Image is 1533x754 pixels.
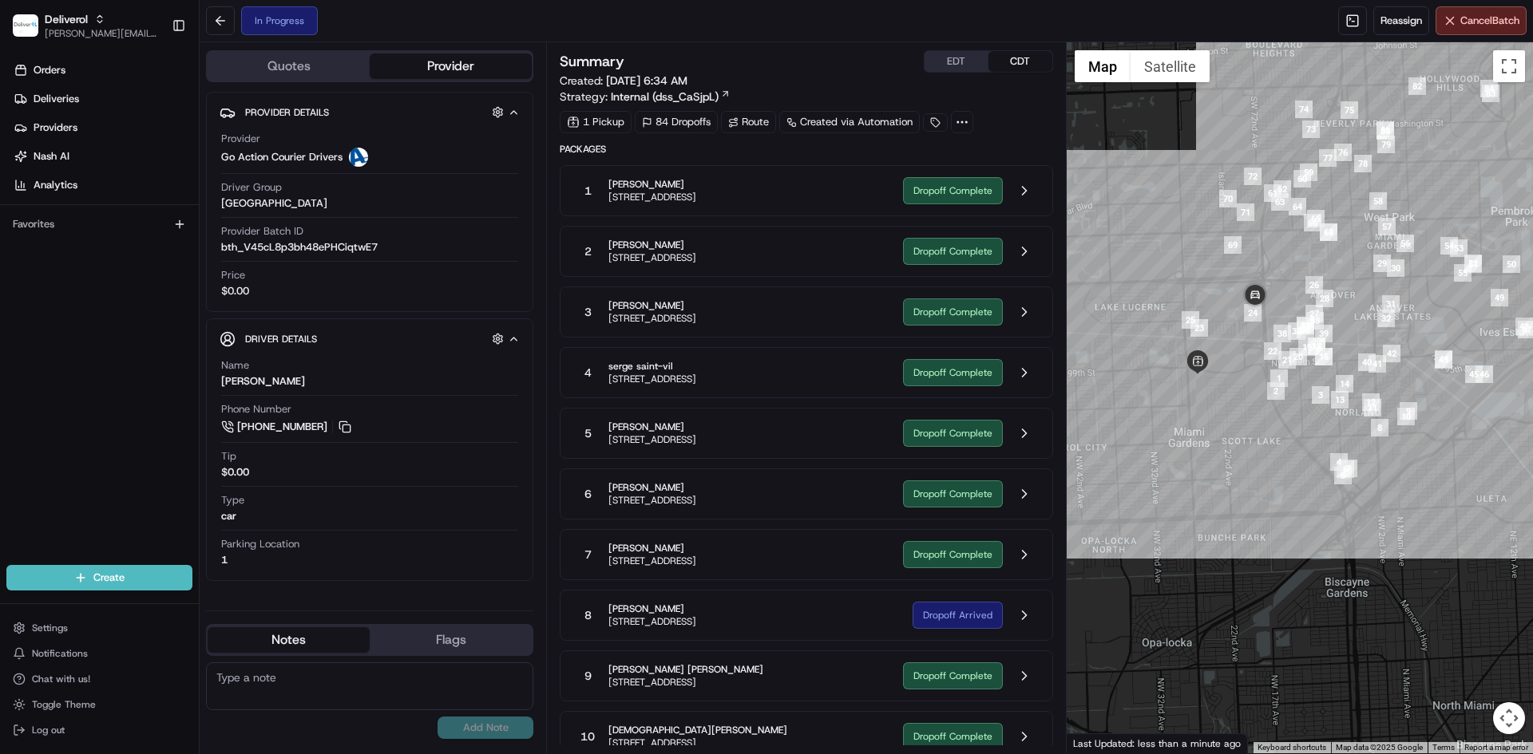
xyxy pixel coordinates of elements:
[1237,203,1254,221] div: 71
[34,149,69,164] span: Nash AI
[1224,236,1242,254] div: 69
[584,668,592,684] span: 9
[608,615,696,628] span: [STREET_ADDRESS]
[1331,391,1349,409] div: 13
[1067,733,1248,753] div: Last Updated: less than a minute ago
[1341,101,1358,119] div: 75
[1264,184,1281,202] div: 61
[606,73,687,88] span: [DATE] 6:34 AM
[221,537,299,551] span: Parking Location
[34,120,77,135] span: Providers
[34,92,79,106] span: Deliveries
[1435,350,1452,368] div: 44
[1340,460,1357,477] div: 7
[560,73,687,89] span: Created:
[13,14,38,37] img: Deliverol
[1274,325,1291,342] div: 38
[608,373,696,385] span: [STREET_ADDRESS]
[1337,460,1354,478] div: 6
[1480,80,1498,97] div: 84
[1190,319,1208,337] div: 23
[1493,702,1525,734] button: Map camera controls
[1378,218,1396,235] div: 57
[1371,419,1388,436] div: 8
[34,178,77,192] span: Analytics
[584,547,592,563] span: 7
[1131,50,1210,82] button: Show satellite imagery
[608,602,696,615] span: [PERSON_NAME]
[1377,136,1395,153] div: 79
[584,304,592,320] span: 3
[32,647,88,660] span: Notifications
[6,642,192,665] button: Notifications
[45,11,88,27] button: Deliverol
[1380,14,1422,28] span: Reassign
[1304,214,1321,231] div: 66
[221,284,249,298] span: $0.00
[1493,50,1525,82] button: Toggle fullscreen view
[221,509,236,523] div: car
[608,663,763,676] span: [PERSON_NAME] [PERSON_NAME]
[1464,255,1482,272] div: 52
[1295,101,1313,118] div: 74
[32,622,68,634] span: Settings
[1515,318,1533,335] div: 48
[1219,190,1237,207] div: 70
[1182,311,1199,329] div: 25
[608,299,696,312] span: [PERSON_NAME]
[6,565,192,590] button: Create
[221,374,305,389] div: [PERSON_NAME]
[1491,289,1508,306] div: 49
[221,402,291,416] span: Phone Number
[221,418,354,436] a: [PHONE_NUMBER]
[1289,348,1307,365] div: 20
[1270,369,1288,387] div: 1
[1476,365,1493,383] div: 46
[1364,399,1381,416] div: 11
[1464,255,1482,273] div: 51
[1377,121,1394,139] div: 81
[584,243,592,259] span: 2
[1373,6,1429,35] button: Reassign
[370,53,532,79] button: Provider
[349,148,368,167] img: ActionCourier.png
[611,89,719,105] span: Internal (dss_CaSjpL)
[6,719,192,741] button: Log out
[1408,77,1426,95] div: 82
[1297,321,1314,338] div: 36
[6,86,199,112] a: Deliveries
[220,99,520,125] button: Provider Details
[584,183,592,199] span: 1
[221,358,249,373] span: Name
[208,627,370,653] button: Notes
[1397,408,1415,425] div: 10
[608,494,696,507] span: [STREET_ADDRESS]
[925,51,988,72] button: EDT
[370,627,532,653] button: Flags
[220,326,520,352] button: Driver Details
[1377,310,1395,327] div: 32
[45,27,159,40] button: [PERSON_NAME][EMAIL_ADDRESS][PERSON_NAME][DOMAIN_NAME]
[6,693,192,716] button: Toggle Theme
[1244,168,1262,185] div: 72
[1274,180,1291,198] div: 62
[1387,259,1404,277] div: 30
[1334,144,1352,161] div: 76
[779,111,920,133] div: Created via Automation
[560,111,632,133] div: 1 Pickup
[93,570,125,585] span: Create
[608,676,763,689] span: [STREET_ADDRESS]
[608,555,696,567] span: [STREET_ADDRESS]
[221,224,303,239] span: Provider Batch ID
[6,6,165,45] button: DeliverolDeliverol[PERSON_NAME][EMAIL_ADDRESS][PERSON_NAME][DOMAIN_NAME]
[237,420,327,434] span: [PHONE_NUMBER]
[1382,295,1400,313] div: 31
[1315,348,1333,365] div: 16
[221,196,327,211] span: [GEOGRAPHIC_DATA]
[608,542,696,555] span: [PERSON_NAME]
[1071,732,1123,753] a: Open this area in Google Maps (opens a new window)
[221,180,282,195] span: Driver Group
[221,553,228,567] div: 1
[608,433,696,446] span: [STREET_ADDRESS]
